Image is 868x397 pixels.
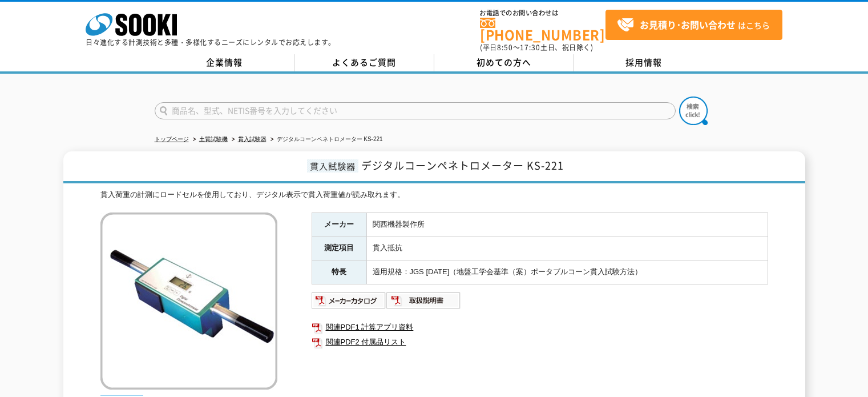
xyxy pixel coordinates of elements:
[640,18,736,31] strong: お見積り･お問い合わせ
[294,54,434,71] a: よくあるご質問
[238,136,267,142] a: 貫入試験器
[312,335,768,350] a: 関連PDF2 付属品リスト
[480,10,605,17] span: お電話でのお問い合わせは
[312,320,768,335] a: 関連PDF1 計算アプリ資料
[312,236,366,260] th: 測定項目
[312,260,366,284] th: 特長
[617,17,770,34] span: はこちら
[155,102,676,119] input: 商品名、型式、NETIS番号を入力してください
[477,56,531,69] span: 初めての方へ
[155,136,189,142] a: トップページ
[100,212,277,390] img: デジタルコーンペネトロメーター KS-221
[312,291,386,310] img: メーカーカタログ
[155,54,294,71] a: 企業情報
[386,291,461,310] img: 取扱説明書
[199,136,228,142] a: 土質試験機
[268,134,383,146] li: デジタルコーンペネトロメーター KS-221
[520,42,540,53] span: 17:30
[366,212,768,236] td: 関西機器製作所
[434,54,574,71] a: 初めての方へ
[307,159,358,173] span: 貫入試験器
[361,158,564,173] span: デジタルコーンペネトロメーター KS-221
[86,39,336,46] p: 日々進化する計測技術と多種・多様化するニーズにレンタルでお応えします。
[100,189,768,201] div: 貫入荷重の計測にロードセルを使用しており、デジタル表示で貫入荷重値が読み取れます。
[312,299,386,307] a: メーカーカタログ
[574,54,714,71] a: 採用情報
[480,18,605,41] a: [PHONE_NUMBER]
[386,299,461,307] a: 取扱説明書
[366,236,768,260] td: 貫入抵抗
[605,10,782,40] a: お見積り･お問い合わせはこちら
[497,42,513,53] span: 8:50
[679,97,708,125] img: btn_search.png
[366,260,768,284] td: 適用規格：JGS [DATE]（地盤工学会基準（案）ポータブルコーン貫入試験方法）
[480,42,593,53] span: (平日 ～ 土日、祝日除く)
[312,212,366,236] th: メーカー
